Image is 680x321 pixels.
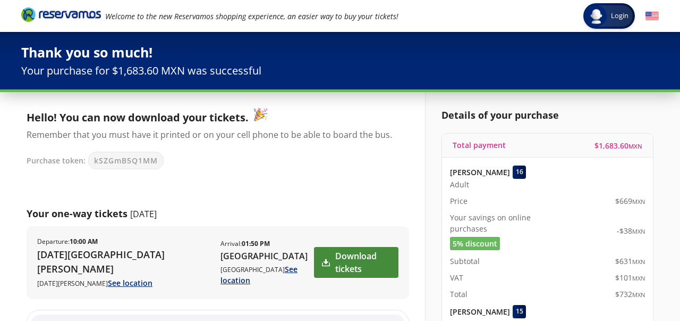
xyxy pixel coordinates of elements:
[314,247,398,278] a: Download tickets
[450,289,467,299] font: Total
[628,142,642,150] font: MXN
[450,307,510,317] font: [PERSON_NAME]
[450,196,467,206] font: Price
[645,10,659,23] button: English
[453,238,497,249] font: 5% discount
[240,239,242,248] font: :
[441,109,559,121] font: Details of your purchase
[632,197,645,205] font: MXN
[594,141,599,151] font: $
[242,239,270,248] font: 01:50 PM
[105,11,398,21] font: Welcome to the new Reservamos shopping experience, an easier way to buy your tickets!
[108,278,152,288] a: See location
[37,248,165,275] font: [DATE][GEOGRAPHIC_DATA][PERSON_NAME]
[37,237,68,246] font: Departure
[220,239,240,248] font: Arrival
[21,63,261,78] font: Your purchase for $1,683.60 MXN was successful
[68,237,70,246] font: :
[450,256,480,266] font: Subtotal
[617,226,624,236] font: -$
[516,167,523,176] font: 16
[21,43,152,61] font: Thank you so much!
[27,129,392,141] font: Remember that you must have it printed or on your cell phone to be able to board the bus.
[27,110,249,125] font: Hello! You can now download your tickets.
[453,140,506,150] font: Total payment
[450,167,510,177] font: [PERSON_NAME]
[21,6,101,26] a: Brand Logo
[37,279,108,288] font: [DATE][PERSON_NAME]
[27,207,127,220] font: Your one-way tickets
[130,208,157,220] font: [DATE]
[450,179,469,190] font: Adult
[615,289,619,299] font: $
[624,226,632,236] font: 38
[611,11,628,20] font: Login
[220,265,285,274] font: [GEOGRAPHIC_DATA]
[615,196,619,206] font: $
[619,196,632,206] font: 669
[27,155,86,166] font: Purchase token:
[615,256,619,266] font: $
[70,237,98,246] font: 10:00 AM
[599,141,628,151] font: 1,683.60
[335,250,377,275] font: Download tickets
[615,273,619,283] font: $
[632,258,645,266] font: MXN
[21,6,101,22] i: Brand Logo
[94,155,158,166] font: kSZGmB5Q1MM
[618,259,669,310] iframe: Messagebird Livechat Widget
[220,250,308,262] font: [GEOGRAPHIC_DATA]
[450,212,531,234] font: Your savings on online purchases
[516,307,523,316] font: 15
[450,273,463,283] font: VAT
[632,227,645,235] font: MXN
[619,256,632,266] font: 631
